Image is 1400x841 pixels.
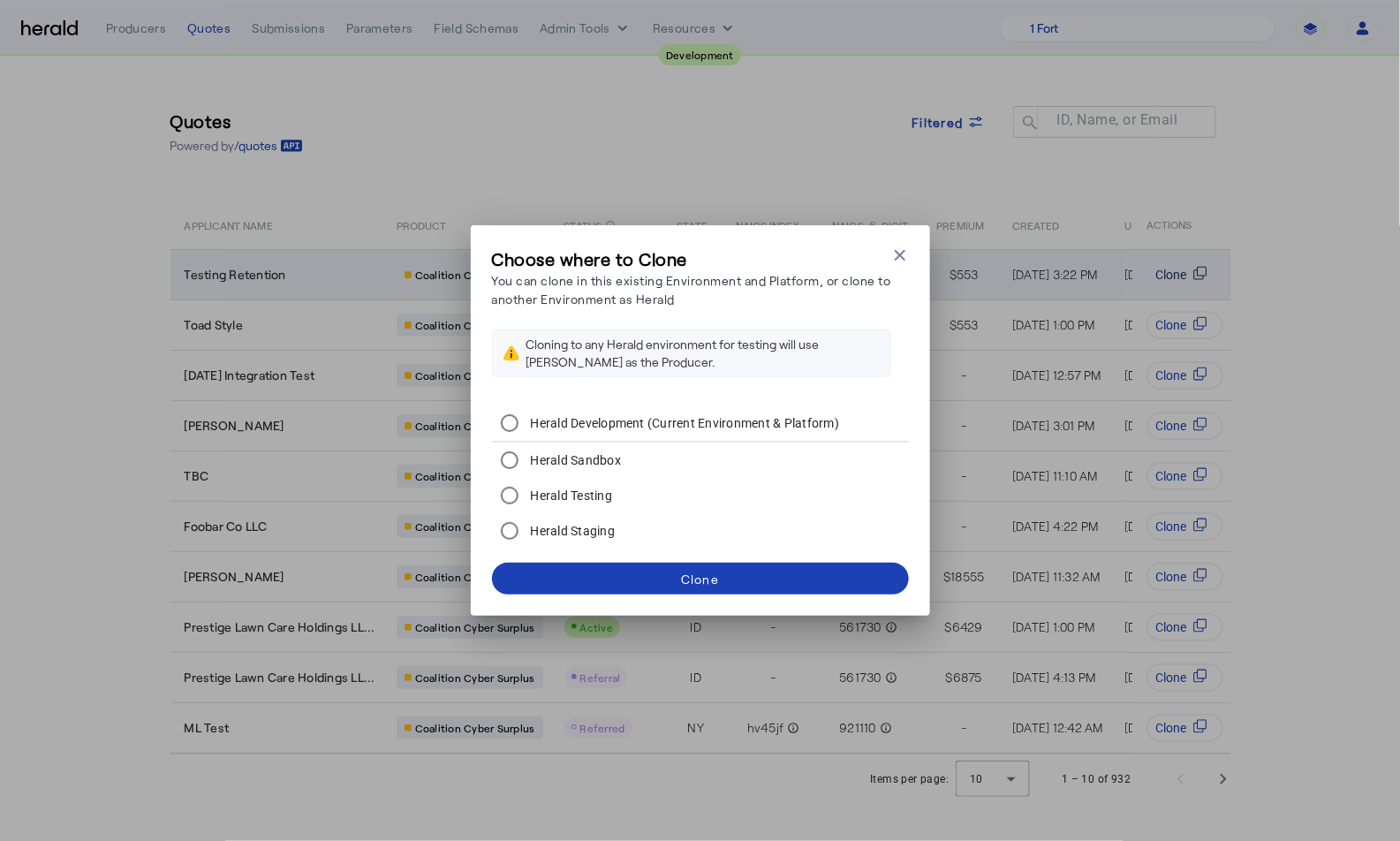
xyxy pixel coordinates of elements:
div: Clone [681,570,719,588]
label: Herald Sandbox [527,451,622,469]
p: You can clone in this existing Environment and Platform, or clone to another Environment as Herald [492,271,891,308]
button: Clone [492,563,909,595]
label: Herald Development (Current Environment & Platform) [527,414,840,432]
label: Herald Testing [527,487,613,504]
h3: Choose where to Clone [492,246,891,271]
div: Cloning to any Herald environment for testing will use [PERSON_NAME] as the Producer. [526,336,880,371]
label: Herald Staging [527,522,616,540]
